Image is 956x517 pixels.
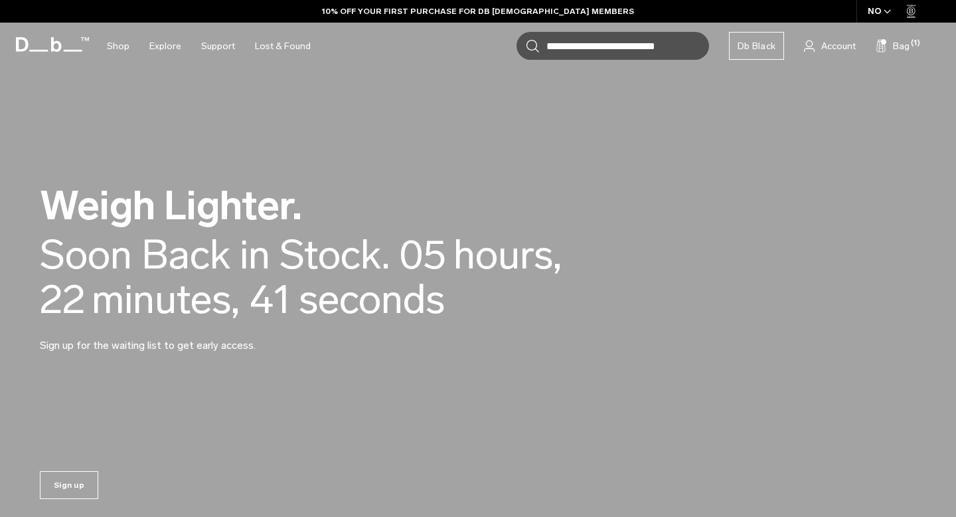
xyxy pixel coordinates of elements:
button: Bag (1) [876,38,910,54]
span: 41 [250,277,292,322]
p: Sign up for the waiting list to get early access. [40,322,358,354]
span: seconds [299,277,445,322]
h2: Weigh Lighter. [40,185,637,226]
span: 22 [40,277,85,322]
a: Support [201,23,235,70]
a: Explore [149,23,181,70]
span: (1) [911,38,920,49]
a: Lost & Found [255,23,311,70]
a: Account [804,38,856,54]
span: Account [821,39,856,53]
span: 05 [400,233,447,277]
span: , [231,275,240,324]
span: Bag [893,39,910,53]
a: Shop [107,23,129,70]
a: 10% OFF YOUR FIRST PURCHASE FOR DB [DEMOGRAPHIC_DATA] MEMBERS [322,5,634,17]
nav: Main Navigation [97,23,321,70]
a: Db Black [729,32,784,60]
a: Sign up [40,471,98,499]
span: hours, [453,233,562,277]
div: Soon Back in Stock. [40,233,390,277]
span: minutes [92,277,240,322]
